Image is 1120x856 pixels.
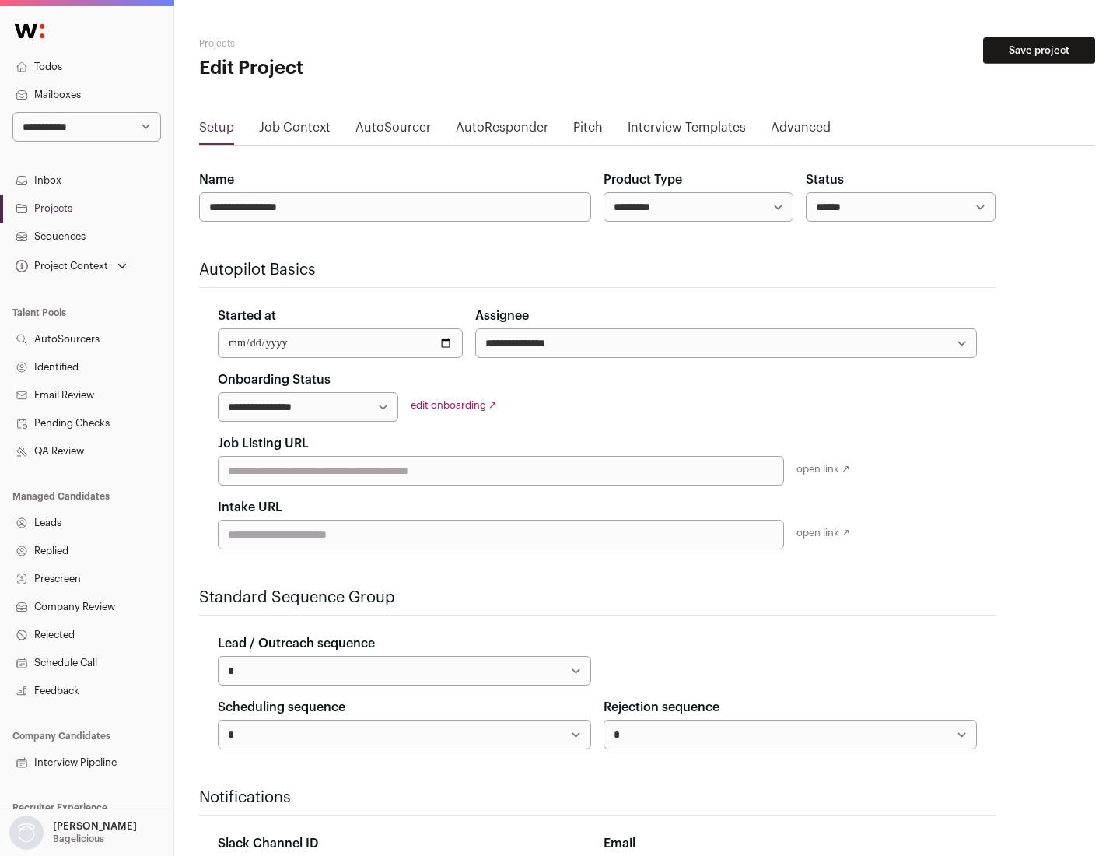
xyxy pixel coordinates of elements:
[983,37,1095,64] button: Save project
[199,259,996,281] h2: Autopilot Basics
[771,118,831,143] a: Advanced
[218,498,282,517] label: Intake URL
[218,634,375,653] label: Lead / Outreach sequence
[199,787,996,809] h2: Notifications
[12,260,108,272] div: Project Context
[355,118,431,143] a: AutoSourcer
[199,56,498,81] h1: Edit Project
[218,698,345,717] label: Scheduling sequence
[604,698,719,717] label: Rejection sequence
[199,587,996,609] h2: Standard Sequence Group
[475,307,529,325] label: Assignee
[218,307,276,325] label: Started at
[218,370,331,389] label: Onboarding Status
[199,118,234,143] a: Setup
[53,833,104,845] p: Bagelicious
[456,118,548,143] a: AutoResponder
[199,170,234,189] label: Name
[806,170,844,189] label: Status
[218,434,309,453] label: Job Listing URL
[12,255,130,277] button: Open dropdown
[9,816,44,850] img: nopic.png
[604,170,682,189] label: Product Type
[53,820,137,833] p: [PERSON_NAME]
[628,118,746,143] a: Interview Templates
[218,834,318,853] label: Slack Channel ID
[259,118,331,143] a: Job Context
[411,400,497,410] a: edit onboarding ↗
[604,834,977,853] div: Email
[199,37,498,50] h2: Projects
[6,16,53,47] img: Wellfound
[6,816,140,850] button: Open dropdown
[573,118,603,143] a: Pitch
